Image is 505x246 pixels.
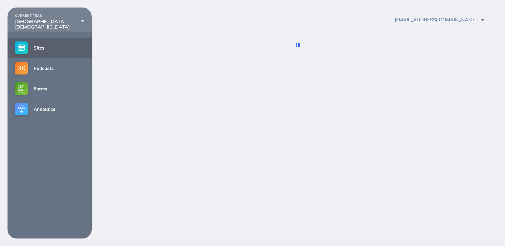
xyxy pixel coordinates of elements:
[298,43,299,47] div: Loading
[15,19,84,30] div: [GEOGRAPHIC_DATA][DEMOGRAPHIC_DATA]
[15,41,28,54] img: sites-small@2x.png
[15,62,28,74] img: podcasts-small@2x.png
[8,78,92,99] a: Forms
[15,103,28,115] img: announce-small@2x.png
[395,17,484,23] span: [EMAIL_ADDRESS][DOMAIN_NAME]
[15,14,84,18] div: CURRENT TEAM
[8,58,92,78] a: Podcasts
[15,82,28,95] img: forms-small@2x.png
[8,99,92,119] a: Announce
[8,38,92,58] a: Sites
